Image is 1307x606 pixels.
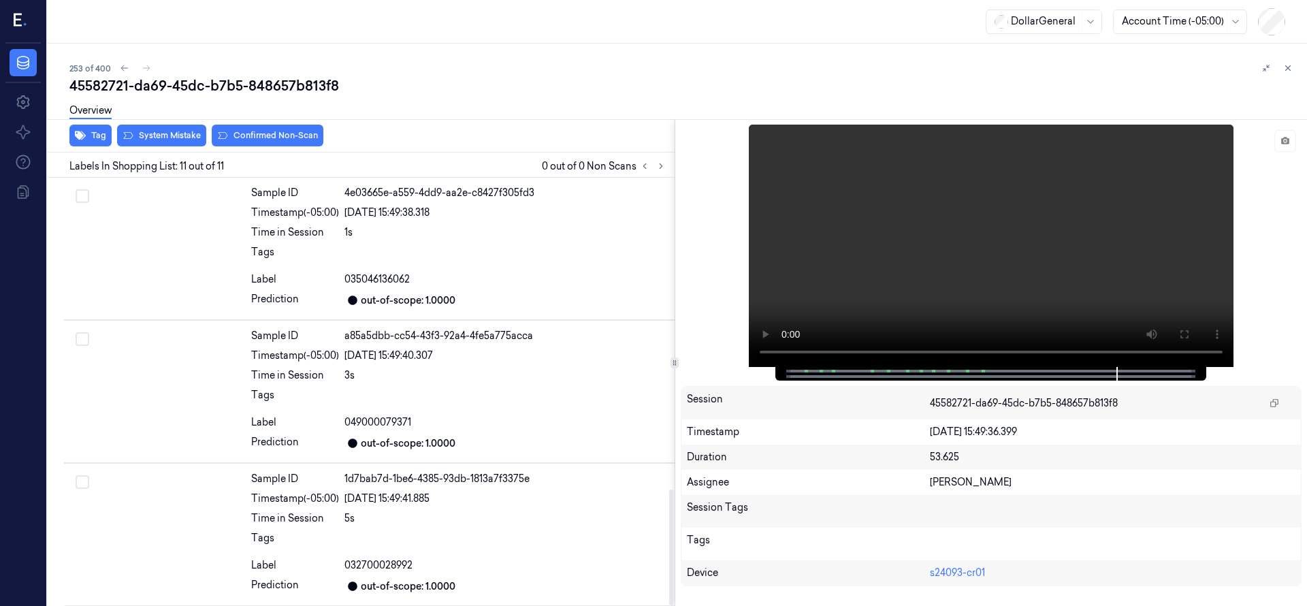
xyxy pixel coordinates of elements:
[251,531,339,553] div: Tags
[687,450,931,464] div: Duration
[930,396,1118,411] span: 45582721-da69-45dc-b7b5-848657b813f8
[344,349,669,363] div: [DATE] 15:49:40.307
[69,125,112,146] button: Tag
[344,558,413,573] span: 032700028992
[251,272,339,287] div: Label
[344,272,410,287] span: 035046136062
[212,125,323,146] button: Confirmed Non-Scan
[344,492,669,506] div: [DATE] 15:49:41.885
[117,125,206,146] button: System Mistake
[251,206,339,220] div: Timestamp (-05:00)
[687,475,931,490] div: Assignee
[251,186,339,200] div: Sample ID
[251,492,339,506] div: Timestamp (-05:00)
[251,225,339,240] div: Time in Session
[930,475,1295,490] div: [PERSON_NAME]
[930,450,1295,464] div: 53.625
[687,533,931,555] div: Tags
[251,415,339,430] div: Label
[251,329,339,343] div: Sample ID
[251,349,339,363] div: Timestamp (-05:00)
[251,511,339,526] div: Time in Session
[344,472,669,486] div: 1d7bab7d-1be6-4385-93db-1813a7f3375e
[687,500,931,522] div: Session Tags
[344,225,669,240] div: 1s
[344,415,411,430] span: 049000079371
[69,103,112,119] a: Overview
[69,159,224,174] span: Labels In Shopping List: 11 out of 11
[687,566,931,580] div: Device
[930,425,1295,439] div: [DATE] 15:49:36.399
[361,293,455,308] div: out-of-scope: 1.0000
[251,368,339,383] div: Time in Session
[344,186,669,200] div: 4e03665e-a559-4dd9-aa2e-c8427f305fd3
[69,76,1296,95] div: 45582721-da69-45dc-b7b5-848657b813f8
[930,566,1295,580] div: s24093-cr01
[344,368,669,383] div: 3s
[76,475,89,489] button: Select row
[687,392,931,414] div: Session
[251,435,339,451] div: Prediction
[251,558,339,573] div: Label
[251,292,339,308] div: Prediction
[76,332,89,346] button: Select row
[251,245,339,267] div: Tags
[687,425,931,439] div: Timestamp
[251,578,339,594] div: Prediction
[251,388,339,410] div: Tags
[542,158,669,174] span: 0 out of 0 Non Scans
[76,189,89,203] button: Select row
[344,329,669,343] div: a85a5dbb-cc54-43f3-92a4-4fe5a775acca
[361,436,455,451] div: out-of-scope: 1.0000
[251,472,339,486] div: Sample ID
[344,206,669,220] div: [DATE] 15:49:38.318
[361,579,455,594] div: out-of-scope: 1.0000
[69,63,111,74] span: 253 of 400
[344,511,669,526] div: 5s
